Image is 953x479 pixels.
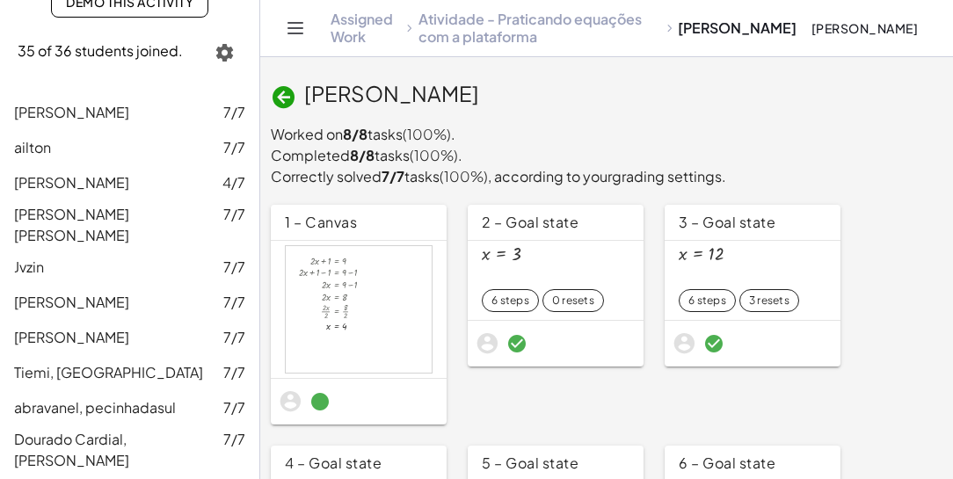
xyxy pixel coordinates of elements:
[18,41,183,60] span: 35 of 36 students joined.
[14,328,129,346] span: [PERSON_NAME]
[281,14,309,42] button: Toggle navigation
[271,205,447,240] div: 1 – Canvas
[418,11,661,46] a: Atividade - Praticando equações com a plataforma
[222,172,245,193] span: 4/7
[797,12,932,44] button: [PERSON_NAME]
[491,293,529,308] div: 6 steps
[665,205,840,240] div: 3 – Goal state
[468,205,644,240] div: 2 – Goal state
[223,292,245,313] span: 7/7
[223,429,245,471] span: 7/7
[14,103,129,121] span: [PERSON_NAME]
[223,327,245,348] span: 7/7
[382,167,404,185] b: 7/7
[350,146,375,164] b: 8/8
[223,257,245,278] span: 7/7
[688,293,726,308] div: 6 steps
[271,124,942,145] div: Worked on tasks .
[403,125,451,143] span: (100%)
[14,430,129,469] span: Dourado Cardial, [PERSON_NAME]
[14,398,176,417] span: abravanel, pecinhadasul
[612,167,722,185] a: grading settings
[552,293,594,308] div: 0 resets
[14,173,129,192] span: [PERSON_NAME]
[14,293,129,311] span: [PERSON_NAME]
[703,333,724,354] i: Task finished and correct.
[811,20,918,36] span: [PERSON_NAME]
[309,391,331,412] i: Task finished.
[749,293,789,308] div: 3 resets
[223,102,245,123] span: 7/7
[223,137,245,158] span: 7/7
[304,80,479,106] span: [PERSON_NAME]
[14,258,44,276] span: Jvzin
[271,145,942,166] div: Completed tasks .
[14,138,51,156] span: ailton
[223,204,245,246] span: 7/7
[14,205,129,244] span: [PERSON_NAME] [PERSON_NAME]
[14,363,203,381] span: Tiemi, [GEOGRAPHIC_DATA]
[271,166,942,187] div: Correctly solved tasks , according to your .
[410,146,458,164] span: (100%)
[331,11,401,46] a: Assigned Work
[223,362,245,383] span: 7/7
[343,125,367,143] b: 8/8
[440,167,488,185] span: (100%)
[223,397,245,418] span: 7/7
[506,333,527,354] i: Task finished and correct.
